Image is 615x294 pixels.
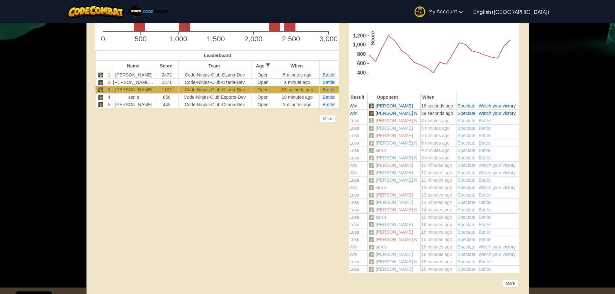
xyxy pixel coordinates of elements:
[479,252,516,257] a: Watch your victory
[457,103,475,108] span: Spectate
[375,147,420,154] td: sen s
[375,265,420,273] td: [PERSON_NAME]
[375,102,420,109] td: [PERSON_NAME]
[350,118,359,123] span: Loss
[457,111,475,116] span: Spectate
[375,109,420,117] td: [PERSON_NAME] N
[479,207,492,212] span: Battle!
[323,72,336,77] a: Battle!
[457,177,475,183] span: Spectate
[375,139,420,147] td: [PERSON_NAME] N
[479,222,492,227] span: Battle!
[420,102,457,109] td: 18 seconds ago
[251,94,275,101] td: Open
[375,258,420,265] td: [PERSON_NAME] N
[457,259,475,264] span: Spectate
[178,86,251,94] td: code-ninjas-club-ozaria-dev
[479,177,492,183] a: Battle!
[375,161,420,169] td: [PERSON_NAME]
[323,80,336,85] a: Battle!
[457,222,475,227] a: Spectate
[375,184,420,191] td: sen s
[479,200,492,205] a: Battle!
[353,42,366,47] text: 1,000
[350,148,359,153] span: Loss
[134,35,147,43] text: 500
[350,229,359,235] span: Loss
[479,185,516,190] a: Watch your victory
[357,60,366,66] text: 600
[350,185,357,190] span: Win
[375,236,420,243] td: [PERSON_NAME] N
[479,126,492,131] a: Battle!
[275,61,320,71] th: When
[106,94,112,101] td: 4
[350,244,357,249] span: Win
[375,92,420,102] th: Opponent
[502,279,518,287] div: More
[178,71,251,79] td: code-ninjas-club-ozaria-dev
[375,206,420,213] td: [PERSON_NAME] N
[479,155,492,160] a: Battle!
[275,71,320,79] td: 5 minutes ago
[155,71,179,79] td: 2472
[457,244,475,249] a: Spectate
[101,35,105,43] text: 0
[470,3,552,20] a: English ([GEOGRAPHIC_DATA])
[420,184,457,191] td: 13 minutes ago
[479,244,516,249] a: Watch your victory
[479,237,492,242] a: Battle!
[420,206,457,213] td: 14 minutes ago
[479,118,492,123] a: Battle!
[457,207,475,212] a: Spectate
[275,101,320,108] td: 3 minutes ago
[375,132,420,139] td: [PERSON_NAME]
[350,192,359,198] span: Loss
[375,198,420,206] td: [PERSON_NAME]
[479,111,516,116] span: Watch your victory
[479,140,492,146] a: Battle!
[457,185,475,190] a: Spectate
[479,267,492,272] span: Battle!
[349,92,367,102] th: Result
[420,92,457,102] th: When
[320,115,335,123] div: More
[375,243,420,250] td: sen s
[112,79,155,86] td: [PERSON_NAME] N
[457,126,475,131] span: Spectate
[479,163,516,168] a: Watch your victory
[420,139,457,147] td: 6 minutes ago
[251,61,275,71] th: Age
[428,8,463,15] span: My Account
[457,192,475,198] a: Spectate
[251,86,275,94] td: Open
[457,140,475,146] span: Spectate
[106,79,112,86] td: 2
[420,124,457,132] td: 5 minutes ago
[457,267,475,272] a: Spectate
[457,155,475,160] a: Spectate
[106,86,112,94] td: 3
[350,103,357,108] span: Win
[323,102,336,107] span: Battle!
[178,61,251,71] th: Team
[420,221,457,228] td: 16 minutes ago
[375,169,420,176] td: [PERSON_NAME]
[350,133,359,138] span: Loss
[479,170,516,175] a: Watch your victory
[479,103,516,108] span: Watch your victory
[457,229,475,235] a: Spectate
[375,228,420,236] td: [PERSON_NAME]
[420,176,457,184] td: 11 minutes ago
[375,124,420,132] td: [PERSON_NAME]
[275,86,320,94] td: 33 seconds ago
[178,94,251,101] td: code-ninjas-club-esports-dev
[375,250,420,258] td: [PERSON_NAME]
